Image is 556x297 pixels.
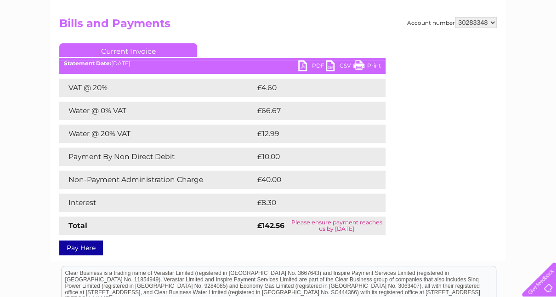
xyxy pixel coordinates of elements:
[353,60,381,74] a: Print
[59,171,255,189] td: Non-Payment Administration Charge
[255,79,364,97] td: £4.60
[288,217,386,235] td: Please ensure payment reaches us by [DATE]
[255,102,367,120] td: £66.67
[255,171,368,189] td: £40.00
[59,125,255,143] td: Water @ 20% VAT
[326,60,353,74] a: CSV
[255,148,367,166] td: £10.00
[383,5,446,16] a: 0333 014 3131
[68,221,87,230] strong: Total
[59,60,386,67] div: [DATE]
[59,43,197,57] a: Current Invoice
[64,60,111,67] b: Statement Date:
[476,39,489,46] a: Blog
[59,79,255,97] td: VAT @ 20%
[417,39,437,46] a: Energy
[255,125,366,143] td: £12.99
[495,39,517,46] a: Contact
[59,240,103,255] a: Pay Here
[394,39,412,46] a: Water
[59,148,255,166] td: Payment By Non Direct Debit
[59,17,497,34] h2: Bills and Payments
[59,194,255,212] td: Interest
[59,102,255,120] td: Water @ 0% VAT
[443,39,471,46] a: Telecoms
[19,24,66,52] img: logo.png
[255,194,364,212] td: £8.30
[298,60,326,74] a: PDF
[62,5,496,45] div: Clear Business is a trading name of Verastar Limited (registered in [GEOGRAPHIC_DATA] No. 3667643...
[257,221,284,230] strong: £142.56
[407,17,497,28] div: Account number
[526,39,547,46] a: Log out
